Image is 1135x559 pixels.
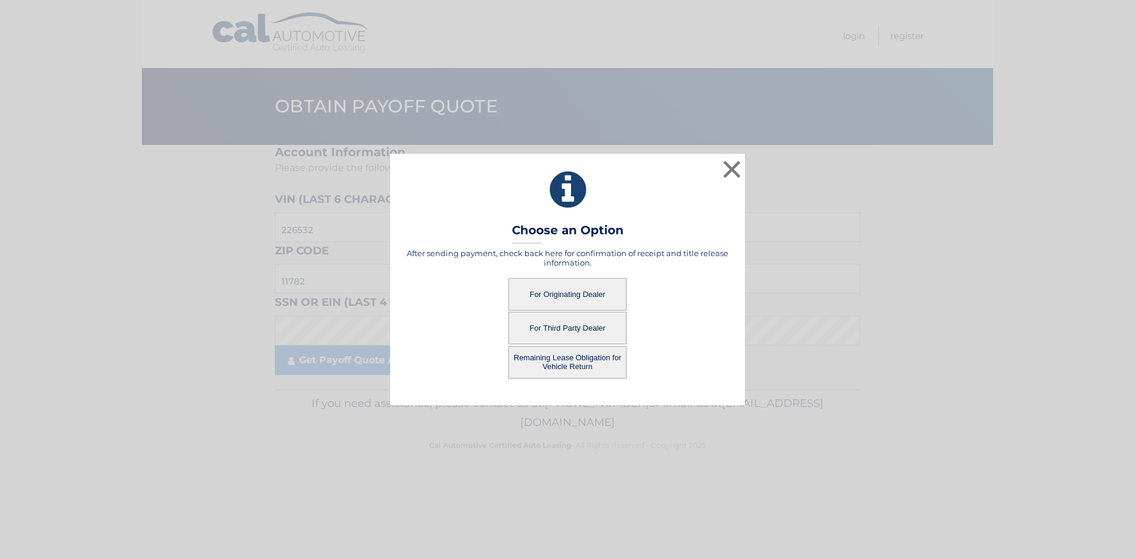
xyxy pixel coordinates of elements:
[512,223,624,244] h3: Choose an Option
[508,278,627,311] button: For Originating Dealer
[405,248,730,267] h5: After sending payment, check back here for confirmation of receipt and title release information.
[508,312,627,344] button: For Third Party Dealer
[720,157,744,181] button: ×
[508,346,627,379] button: Remaining Lease Obligation for Vehicle Return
